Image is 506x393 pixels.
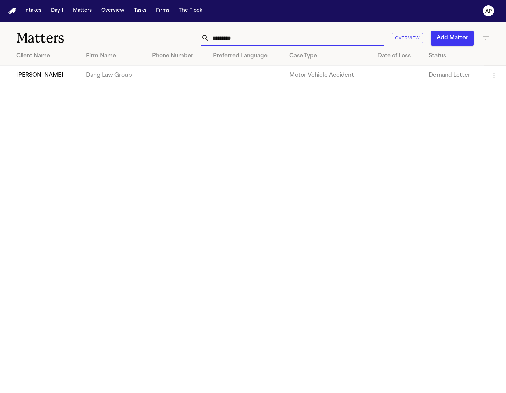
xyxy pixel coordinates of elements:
[392,33,423,44] button: Overview
[152,52,202,60] div: Phone Number
[48,5,66,17] button: Day 1
[99,5,127,17] button: Overview
[429,52,479,60] div: Status
[22,5,44,17] button: Intakes
[131,5,149,17] button: Tasks
[153,5,172,17] button: Firms
[86,52,141,60] div: Firm Name
[176,5,205,17] button: The Flock
[16,52,75,60] div: Client Name
[289,52,367,60] div: Case Type
[81,66,147,85] td: Dang Law Group
[8,8,16,14] img: Finch Logo
[16,30,148,47] h1: Matters
[213,52,279,60] div: Preferred Language
[284,66,372,85] td: Motor Vehicle Accident
[377,52,418,60] div: Date of Loss
[431,31,474,46] button: Add Matter
[423,66,484,85] td: Demand Letter
[70,5,94,17] button: Matters
[8,8,16,14] a: Home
